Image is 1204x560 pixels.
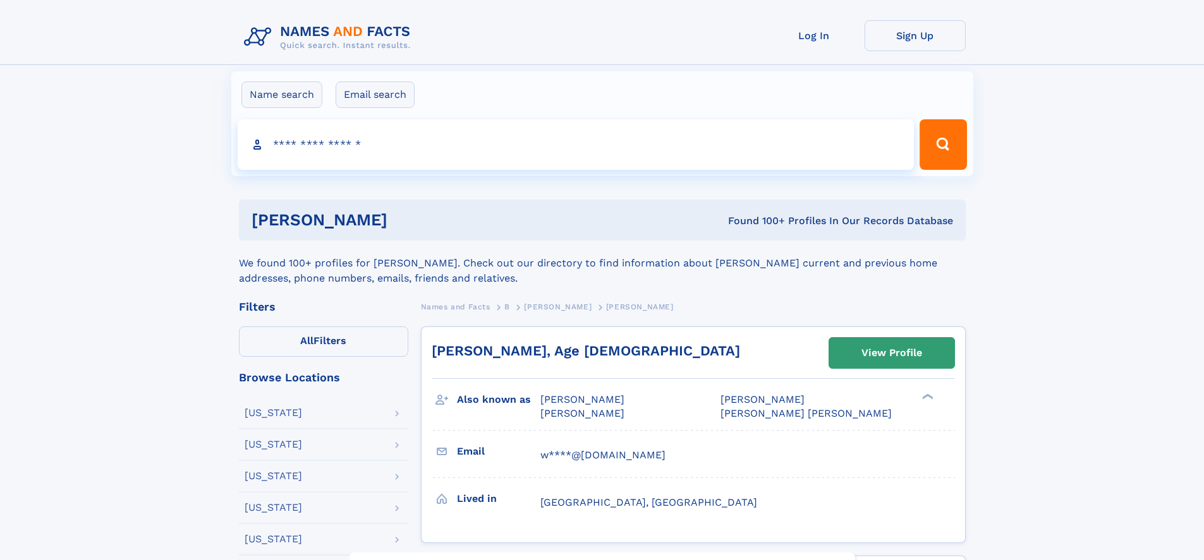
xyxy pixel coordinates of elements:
label: Name search [241,81,322,108]
div: View Profile [861,338,922,367]
a: B [504,299,510,314]
a: [PERSON_NAME], Age [DEMOGRAPHIC_DATA] [432,343,740,359]
span: [PERSON_NAME] [540,393,624,405]
h3: Lived in [457,488,540,509]
label: Email search [336,81,415,108]
div: ❯ [919,393,934,401]
button: Search Button [920,119,966,170]
span: [PERSON_NAME] [PERSON_NAME] [721,407,892,419]
a: Sign Up [865,20,966,51]
a: View Profile [829,338,954,368]
div: [US_STATE] [245,408,302,418]
a: [PERSON_NAME] [524,299,592,314]
span: [GEOGRAPHIC_DATA], [GEOGRAPHIC_DATA] [540,496,757,508]
div: We found 100+ profiles for [PERSON_NAME]. Check out our directory to find information about [PERS... [239,241,966,286]
div: Browse Locations [239,372,408,383]
h1: [PERSON_NAME] [252,212,558,228]
input: search input [238,119,915,170]
span: [PERSON_NAME] [524,302,592,311]
span: [PERSON_NAME] [721,393,805,405]
h3: Also known as [457,389,540,410]
a: Names and Facts [421,299,490,314]
span: [PERSON_NAME] [606,302,674,311]
span: B [504,302,510,311]
div: [US_STATE] [245,471,302,481]
a: Log In [763,20,865,51]
div: [US_STATE] [245,503,302,513]
img: Logo Names and Facts [239,20,421,54]
div: Found 100+ Profiles In Our Records Database [557,214,953,228]
h3: Email [457,441,540,462]
div: [US_STATE] [245,534,302,544]
label: Filters [239,326,408,357]
div: [US_STATE] [245,439,302,450]
span: [PERSON_NAME] [540,407,624,419]
div: Filters [239,301,408,313]
span: All [300,335,313,347]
